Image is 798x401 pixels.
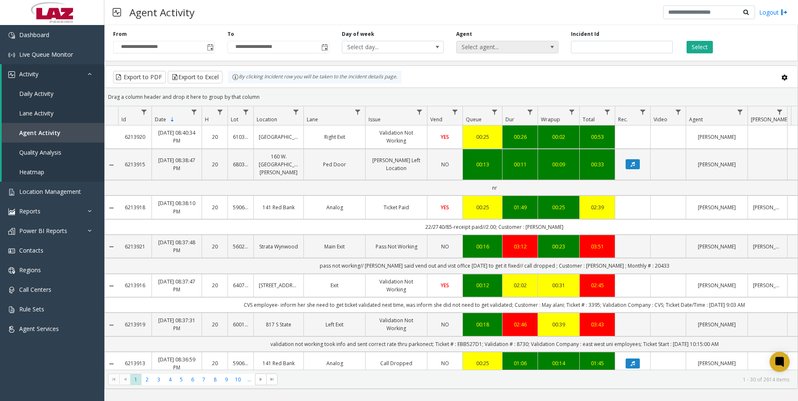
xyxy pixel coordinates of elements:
span: NO [441,321,449,328]
a: [DATE] 08:36:59 PM [157,356,197,371]
a: 817 S State [259,321,298,328]
a: 00:25 [468,203,497,211]
a: NO [432,243,457,251]
a: [DATE] 08:37:48 PM [157,238,197,254]
span: Page 9 [221,374,232,385]
div: 00:18 [468,321,497,328]
a: 20 [207,133,222,141]
a: [STREET_ADDRESS] [259,281,298,289]
a: 02:39 [585,203,610,211]
a: Main Exit [309,243,360,251]
a: Ped Door [309,160,360,168]
img: 'icon' [8,287,15,293]
a: Analog [309,203,360,211]
label: From [113,30,127,38]
span: Dur [505,116,514,123]
span: YES [441,133,449,140]
a: Quality Analysis [2,143,104,162]
span: Daily Activity [19,90,53,98]
span: YES [441,282,449,289]
div: 02:45 [585,281,610,289]
a: [PERSON_NAME] Left Location [371,156,422,172]
div: 00:09 [543,160,574,168]
a: 00:39 [543,321,574,328]
a: Dur Filter Menu [525,106,536,118]
a: NO [432,160,457,168]
a: 590619 [233,203,248,211]
div: 00:25 [543,203,574,211]
label: Day of week [342,30,374,38]
a: [GEOGRAPHIC_DATA] [259,133,298,141]
a: 03:43 [585,321,610,328]
a: Heatmap [2,162,104,182]
a: 6213913 [123,359,146,367]
a: 01:49 [508,203,533,211]
label: Incident Id [571,30,599,38]
a: 00:13 [468,160,497,168]
div: 00:26 [508,133,533,141]
span: Page 10 [232,374,244,385]
a: 141 Red Bank [259,203,298,211]
a: 20 [207,281,222,289]
a: Lot Filter Menu [240,106,252,118]
a: [PERSON_NAME] [691,321,742,328]
img: 'icon' [8,71,15,78]
a: [DATE] 08:38:47 PM [157,156,197,172]
div: 00:25 [468,133,497,141]
img: 'icon' [8,189,15,195]
a: YES [432,133,457,141]
a: 6213921 [123,243,146,251]
a: 00:33 [585,160,610,168]
div: By clicking Incident row you will be taken to the incident details page. [228,71,402,83]
a: 640735 [233,281,248,289]
a: 03:12 [508,243,533,251]
a: Agent Activity [2,123,104,143]
a: 141 Red Bank [259,359,298,367]
a: Right Exit [309,133,360,141]
span: Power BI Reports [19,227,67,235]
div: 00:31 [543,281,574,289]
h3: Agent Activity [125,2,199,23]
a: Call Dropped [371,359,422,367]
a: 03:51 [585,243,610,251]
img: logout [781,8,788,17]
a: Date Filter Menu [189,106,200,118]
a: Validation Not Working [371,278,422,293]
span: Id [121,116,126,123]
div: 00:23 [543,243,574,251]
span: YES [441,204,449,211]
span: Agent Services [19,325,59,333]
span: Toggle popup [320,41,329,53]
span: Call Centers [19,286,51,293]
span: Page 2 [141,374,153,385]
span: Reports [19,207,40,215]
a: Video Filter Menu [673,106,684,118]
span: Activity [19,70,38,78]
a: Lane Filter Menu [352,106,364,118]
span: NO [441,360,449,367]
label: Agent [456,30,472,38]
a: 6213915 [123,160,146,168]
a: Strata Wynwood [259,243,298,251]
a: Lane Activity [2,103,104,123]
a: 680344 [233,160,248,168]
label: To [227,30,234,38]
a: 00:16 [468,243,497,251]
a: 01:06 [508,359,533,367]
span: Location [257,116,277,123]
a: 20 [207,359,222,367]
a: 02:46 [508,321,533,328]
a: Pass Not Working [371,243,422,251]
span: Total [583,116,595,123]
span: Agent [689,116,703,123]
a: [DATE] 08:37:47 PM [157,278,197,293]
a: 00:12 [468,281,497,289]
span: Page 1 [130,374,141,385]
span: Heatmap [19,168,44,176]
a: 160 W. [GEOGRAPHIC_DATA][PERSON_NAME] [259,153,298,177]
